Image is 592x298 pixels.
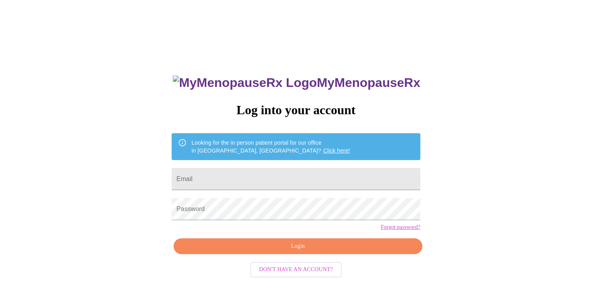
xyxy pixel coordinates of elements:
[250,262,342,277] button: Don't have an account?
[381,224,420,230] a: Forgot password?
[172,103,420,117] h3: Log into your account
[174,238,422,255] button: Login
[323,147,350,154] a: Click here!
[248,266,344,272] a: Don't have an account?
[173,75,420,90] h3: MyMenopauseRx
[183,241,413,251] span: Login
[191,136,350,158] div: Looking for the in person patient portal for our office in [GEOGRAPHIC_DATA], [GEOGRAPHIC_DATA]?
[259,265,333,275] span: Don't have an account?
[173,75,317,90] img: MyMenopauseRx Logo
